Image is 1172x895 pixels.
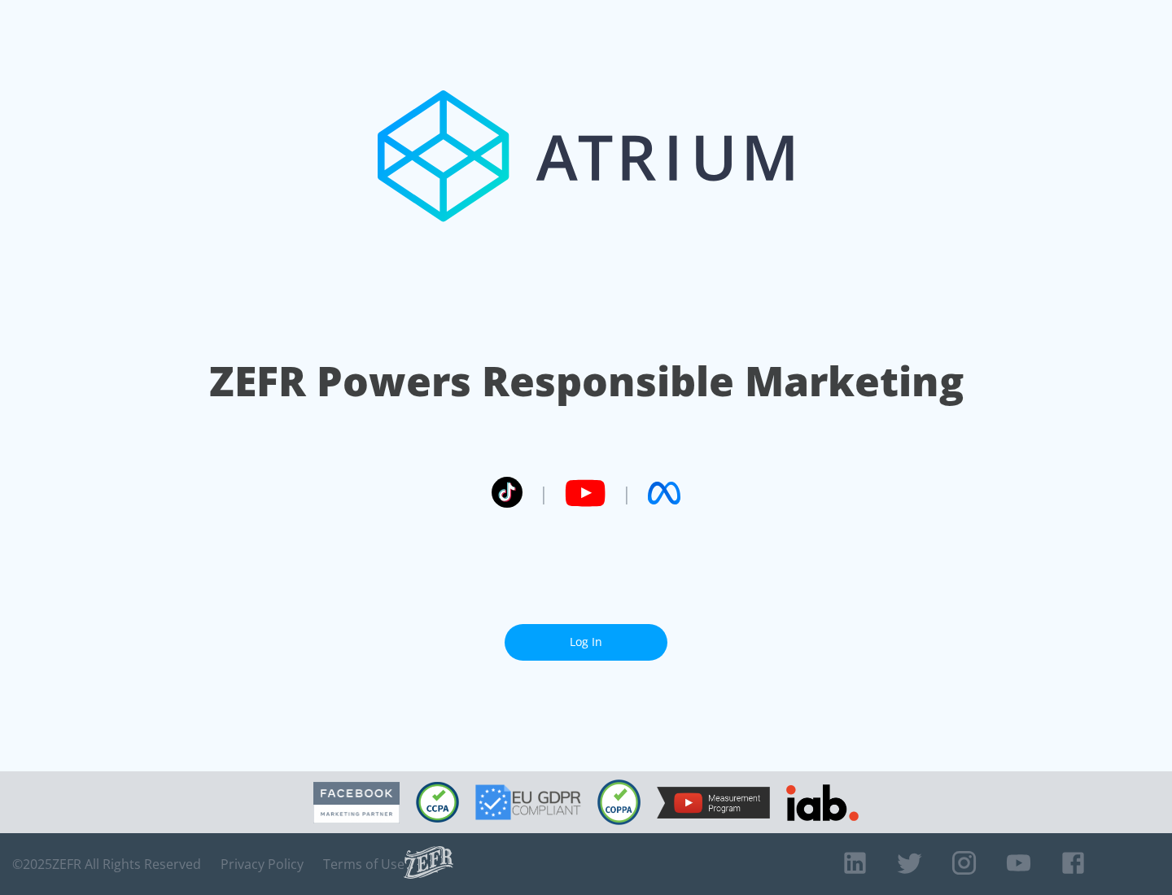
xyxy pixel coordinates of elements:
a: Privacy Policy [221,856,304,872]
img: GDPR Compliant [475,784,581,820]
img: Facebook Marketing Partner [313,782,400,823]
img: COPPA Compliant [597,779,641,825]
a: Log In [505,624,667,661]
img: YouTube Measurement Program [657,787,770,819]
span: | [539,481,549,505]
img: CCPA Compliant [416,782,459,823]
span: | [622,481,632,505]
span: © 2025 ZEFR All Rights Reserved [12,856,201,872]
h1: ZEFR Powers Responsible Marketing [209,353,964,409]
img: IAB [786,784,859,821]
a: Terms of Use [323,856,405,872]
